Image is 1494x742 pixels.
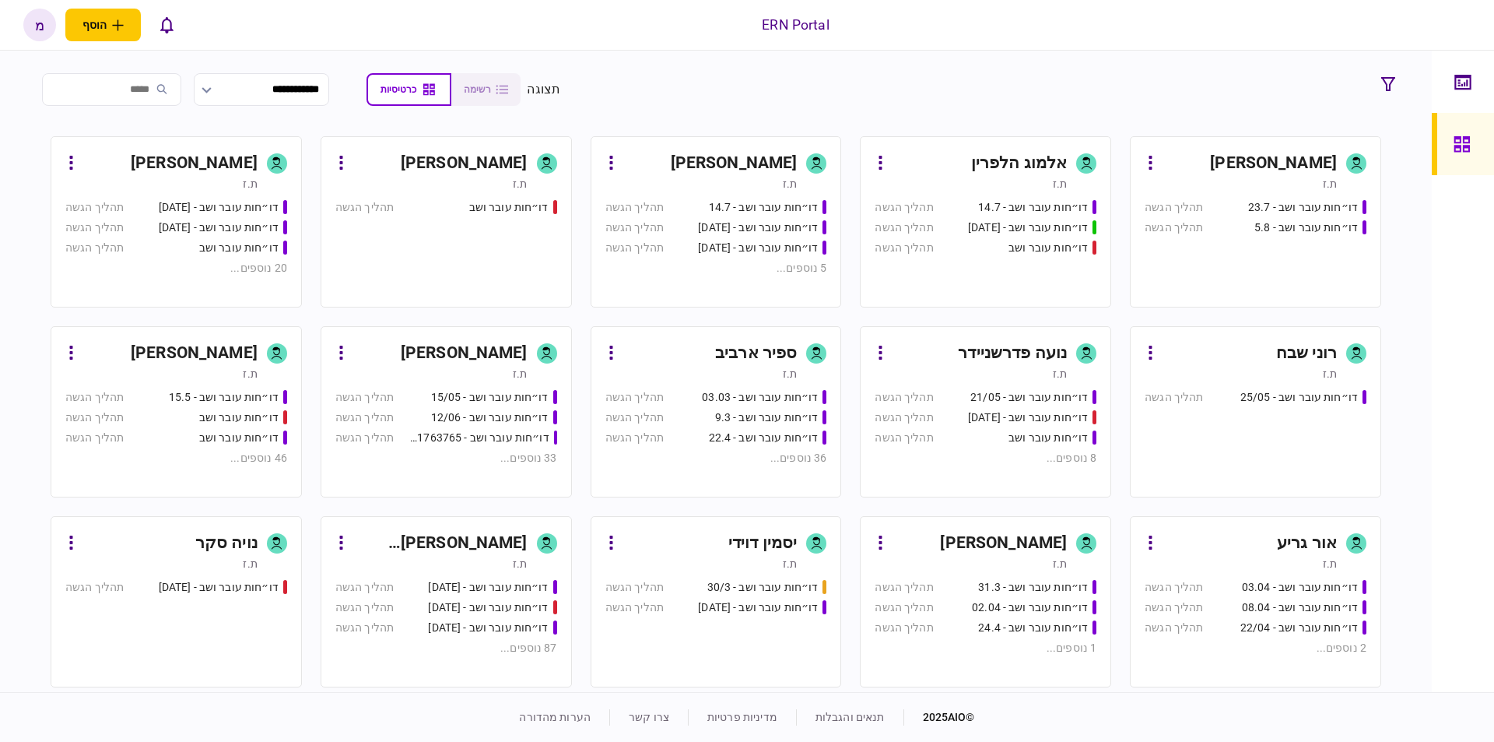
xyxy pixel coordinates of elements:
[51,136,302,308] a: [PERSON_NAME]ת.זדו״חות עובר ושב - 25.06.25תהליך הגשהדו״חות עובר ושב - 26.06.25תהליך הגשהדו״חות עו...
[1277,531,1337,556] div: אור גריע
[1210,151,1337,176] div: [PERSON_NAME]
[971,151,1068,176] div: אלמוג הלפרין
[195,531,258,556] div: נויה סקר
[321,326,572,498] a: [PERSON_NAME]ת.זדו״חות עובר ושב - 15/05תהליך הגשהדו״חות עובר ושב - 12/06תהליך הגשהדו״חות עובר ושב...
[709,430,819,446] div: דו״חות עובר ושב - 22.4
[875,389,933,406] div: תהליך הגשה
[51,516,302,687] a: נויה סקרת.זדו״חות עובר ושב - 19.03.2025תהליך הגשה
[335,579,394,596] div: תהליך הגשה
[335,430,394,446] div: תהליך הגשה
[903,709,975,726] div: © 2025 AIO
[159,579,279,596] div: דו״חות עובר ושב - 19.03.2025
[815,711,885,723] a: תנאים והגבלות
[875,640,1096,656] div: 1 נוספים ...
[428,600,548,616] div: דו״חות עובר ושב - 19.3.25
[335,199,394,216] div: תהליך הגשה
[131,151,258,176] div: [PERSON_NAME]
[65,220,124,236] div: תהליך הגשה
[605,199,664,216] div: תהליך הגשה
[1008,240,1088,256] div: דו״חות עובר ושב
[1242,579,1358,596] div: דו״חות עובר ושב - 03.04
[605,579,664,596] div: תהליך הגשה
[381,84,416,95] span: כרטיסיות
[972,600,1088,616] div: דו״חות עובר ושב - 02.04
[1323,176,1337,192] div: ת.ז
[1323,556,1337,571] div: ת.ז
[65,199,124,216] div: תהליך הגשה
[1145,640,1366,656] div: 2 נוספים ...
[715,410,819,426] div: דו״חות עובר ושב - 9.3
[671,151,798,176] div: [PERSON_NAME]
[65,389,124,406] div: תהליך הגשה
[1323,366,1337,382] div: ת.ז
[464,84,491,95] span: רשימה
[65,9,141,41] button: פתח תפריט להוספת לקוח
[783,366,797,382] div: ת.ז
[875,199,933,216] div: תהליך הגשה
[1254,220,1358,236] div: דו״חות עובר ושב - 5.8
[335,620,394,636] div: תהליך הגשה
[860,326,1111,498] a: נועה פדרשניידרת.זדו״חות עובר ושב - 21/05תהליך הגשהדו״חות עובר ושב - 03/06/25תהליך הגשהדו״חות עובר...
[875,430,933,446] div: תהליך הגשה
[762,15,829,35] div: ERN Portal
[513,556,527,571] div: ת.ז
[131,341,258,366] div: [PERSON_NAME]
[875,600,933,616] div: תהליך הגשה
[1008,430,1088,446] div: דו״חות עובר ושב
[428,579,548,596] div: דו״חות עובר ושב - 19/03/2025
[1145,220,1203,236] div: תהליך הגשה
[968,220,1088,236] div: דו״חות עובר ושב - 15.07.25
[409,430,549,446] div: דו״חות עובר ושב - 511763765 18/06
[1248,199,1358,216] div: דו״חות עובר ושב - 23.7
[335,640,557,656] div: 87 נוספים ...
[335,389,394,406] div: תהליך הגשה
[1053,176,1067,192] div: ת.ז
[1145,620,1203,636] div: תהליך הגשה
[783,176,797,192] div: ת.ז
[875,579,933,596] div: תהליך הגשה
[366,73,451,106] button: כרטיסיות
[353,531,528,556] div: [PERSON_NAME] [PERSON_NAME]
[860,516,1111,687] a: [PERSON_NAME]ת.זדו״חות עובר ושב - 31.3תהליך הגשהדו״חות עובר ושב - 02.04תהליך הגשהדו״חות עובר ושב ...
[940,531,1067,556] div: [PERSON_NAME]
[401,151,528,176] div: [PERSON_NAME]
[1145,199,1203,216] div: תהליך הגשה
[243,176,257,192] div: ת.ז
[978,199,1088,216] div: דו״חות עובר ושב - 14.7
[23,9,56,41] button: מ
[451,73,521,106] button: רשימה
[428,620,548,636] div: דו״חות עובר ושב - 19.3.25
[978,579,1088,596] div: דו״חות עובר ושב - 31.3
[1145,600,1203,616] div: תהליך הגשה
[65,430,124,446] div: תהליך הגשה
[65,410,124,426] div: תהליך הגשה
[605,220,664,236] div: תהליך הגשה
[199,410,279,426] div: דו״חות עובר ושב
[968,410,1088,426] div: דו״חות עובר ושב - 03/06/25
[159,220,279,236] div: דו״חות עובר ושב - 26.06.25
[1145,389,1203,406] div: תהליך הגשה
[469,199,549,216] div: דו״חות עובר ושב
[605,410,664,426] div: תהליך הגשה
[431,410,549,426] div: דו״חות עובר ושב - 12/06
[707,711,777,723] a: מדיניות פרטיות
[875,240,933,256] div: תהליך הגשה
[875,620,933,636] div: תהליך הגשה
[629,711,669,723] a: צרו קשר
[715,341,797,366] div: ספיר ארביב
[698,220,818,236] div: דו״חות עובר ושב - 23.7.25
[1242,600,1358,616] div: דו״חות עובר ושב - 08.04
[1276,341,1337,366] div: רוני שבח
[65,240,124,256] div: תהליך הגשה
[728,531,797,556] div: יסמין דוידי
[970,389,1088,406] div: דו״חות עובר ושב - 21/05
[401,341,528,366] div: [PERSON_NAME]
[65,450,287,466] div: 46 נוספים ...
[321,136,572,308] a: [PERSON_NAME]ת.זדו״חות עובר ושבתהליך הגשה
[243,366,257,382] div: ת.ז
[65,579,124,596] div: תהליך הגשה
[1130,326,1381,498] a: רוני שבחת.זדו״חות עובר ושב - 25/05תהליך הגשה
[1240,620,1358,636] div: דו״חות עובר ושב - 22/04
[605,430,664,446] div: תהליך הגשה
